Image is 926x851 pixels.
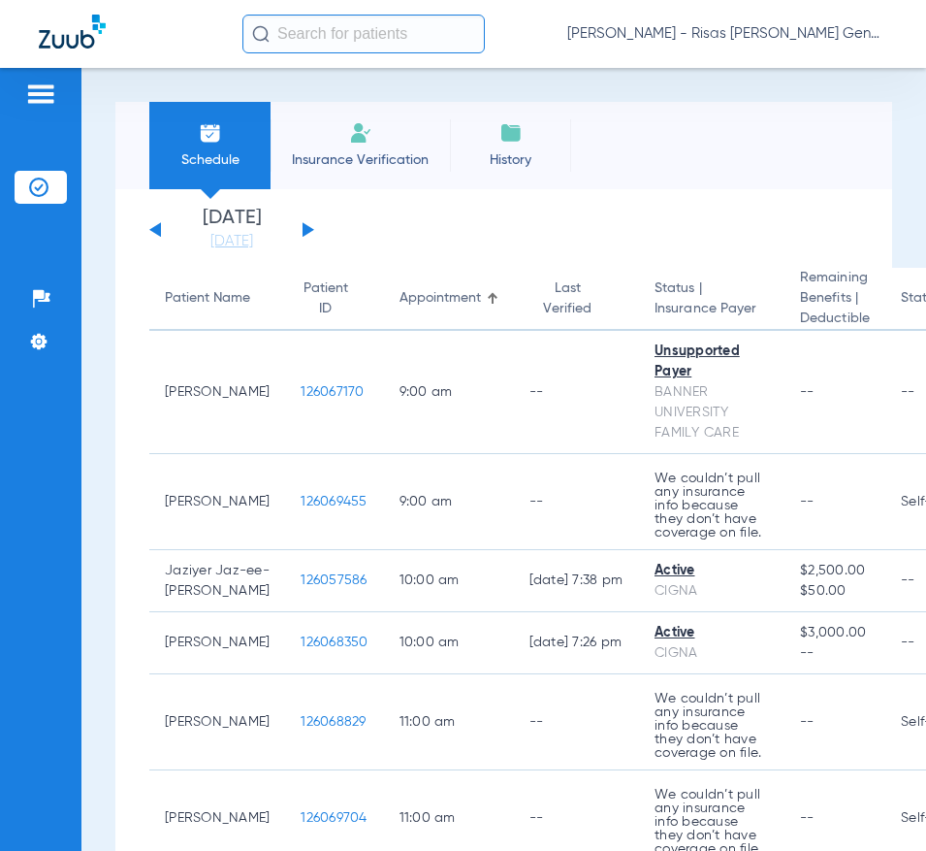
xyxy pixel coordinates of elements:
div: Appointment [399,288,481,309]
td: 10:00 AM [384,612,514,674]
div: BANNER UNIVERSITY FAMILY CARE [655,382,769,443]
td: [DATE] 7:26 PM [514,612,640,674]
div: Patient ID [301,278,367,319]
div: Active [655,561,769,581]
input: Search for patients [242,15,485,53]
span: [PERSON_NAME] - Risas [PERSON_NAME] General [567,24,887,44]
span: -- [800,811,814,825]
td: 10:00 AM [384,550,514,612]
div: CIGNA [655,643,769,664]
td: 9:00 AM [384,454,514,550]
span: 126069704 [301,811,367,825]
iframe: Chat Widget [829,758,926,851]
div: Active [655,623,769,643]
img: Search Icon [252,25,270,43]
span: Insurance Payer [655,299,769,319]
img: Zuub Logo [39,15,106,49]
td: [PERSON_NAME] [149,331,285,454]
span: 126068829 [301,715,366,729]
span: 126069455 [301,495,367,508]
div: CIGNA [655,581,769,602]
td: [DATE] 7:38 PM [514,550,640,612]
div: Patient ID [301,278,350,319]
img: History [499,121,523,145]
th: Status | [639,268,784,331]
td: -- [514,331,640,454]
p: We couldn’t pull any insurance info because they don’t have coverage on file. [655,472,769,540]
span: Deductible [800,309,870,329]
span: 126068350 [301,636,367,649]
td: 9:00 AM [384,331,514,454]
span: $50.00 [800,581,870,602]
img: Manual Insurance Verification [349,121,372,145]
td: [PERSON_NAME] [149,612,285,674]
td: [PERSON_NAME] [149,454,285,550]
td: -- [514,674,640,770]
div: Last Verified [529,278,607,319]
th: Remaining Benefits | [784,268,885,331]
span: -- [800,495,814,508]
img: hamburger-icon [25,82,56,106]
p: We couldn’t pull any insurance info because they don’t have coverage on file. [655,692,769,760]
td: 11:00 AM [384,674,514,770]
span: Insurance Verification [285,150,435,170]
div: Last Verified [529,278,624,319]
span: $3,000.00 [800,623,870,643]
div: Patient Name [165,288,250,309]
td: Jaziyer Jaz-ee-[PERSON_NAME] [149,550,285,612]
td: [PERSON_NAME] [149,674,285,770]
td: -- [514,454,640,550]
span: -- [800,643,870,664]
div: Patient Name [165,288,270,309]
span: $2,500.00 [800,561,870,581]
img: Schedule [199,121,222,145]
span: -- [800,715,814,729]
span: -- [800,385,814,399]
li: [DATE] [174,209,290,251]
span: 126067170 [301,385,364,399]
span: Schedule [164,150,256,170]
div: Unsupported Payer [655,342,769,382]
span: History [464,150,557,170]
a: [DATE] [174,232,290,251]
div: Appointment [399,288,498,309]
span: 126057586 [301,573,367,587]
